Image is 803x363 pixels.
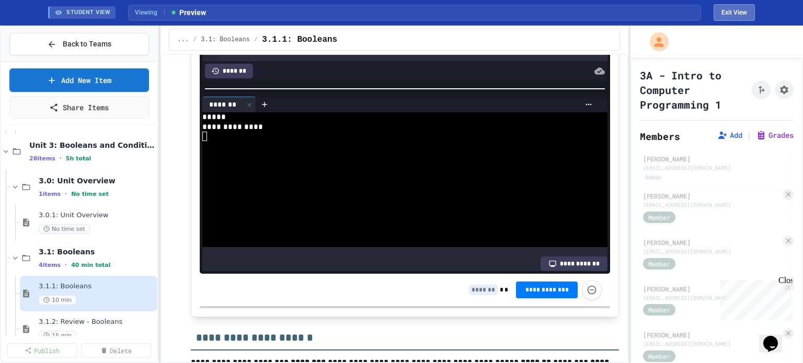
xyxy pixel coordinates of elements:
[29,155,55,162] span: 28 items
[71,262,110,268] span: 40 min total
[63,39,111,50] span: Back to Teams
[639,30,671,54] div: My Account
[201,36,250,44] span: 3.1: Booleans
[262,33,337,46] span: 3.1.1: Booleans
[643,330,781,339] div: [PERSON_NAME]
[9,96,149,119] a: Share Items
[254,36,258,44] span: /
[66,8,110,17] span: STUDENT VIEW
[39,224,90,234] span: No time set
[39,262,61,268] span: 4 items
[648,259,670,268] span: Member
[643,164,790,172] div: [EMAIL_ADDRESS][DOMAIN_NAME]
[193,36,197,44] span: /
[39,295,76,305] span: 10 min
[39,211,155,220] span: 3.0.1: Unit Overview
[71,191,109,197] span: No time set
[640,129,680,144] h2: Members
[39,176,155,185] span: 3.0: Unit Overview
[643,294,781,302] div: [EMAIL_ADDRESS][DOMAIN_NAME]
[9,68,149,92] a: Add New Item
[759,321,793,353] iframe: chat widget
[178,36,189,44] span: ...
[640,68,748,112] h1: 3A - Intro to Computer Programming 1
[39,318,155,326] span: 3.1.2: Review - Booleans
[60,154,62,162] span: •
[66,155,91,162] span: 5h total
[717,130,742,140] button: Add
[648,305,670,314] span: Member
[648,352,670,361] span: Member
[29,140,155,150] span: Unit 3: Booleans and Conditionals
[643,238,781,247] div: [PERSON_NAME]
[81,343,151,358] a: Delete
[747,129,752,142] span: |
[714,4,755,21] button: Exit student view
[39,191,61,197] span: 1 items
[65,190,67,198] span: •
[9,33,149,55] button: Back to Teams
[643,173,663,182] div: Admin
[39,247,155,256] span: 3.1: Booleans
[39,331,76,341] span: 15 min
[7,343,77,358] a: Publish
[643,248,781,255] div: [EMAIL_ADDRESS][DOMAIN_NAME]
[716,276,793,320] iframe: chat widget
[643,340,781,348] div: [EMAIL_ADDRESS][DOMAIN_NAME]
[775,80,794,99] button: Assignment Settings
[643,201,781,209] div: [EMAIL_ADDRESS][DOMAIN_NAME]
[643,154,790,163] div: [PERSON_NAME]
[582,280,602,300] button: Force resubmission of student's answer (Admin only)
[643,191,781,201] div: [PERSON_NAME]
[648,213,670,222] span: Member
[65,261,67,269] span: •
[135,8,165,17] span: Viewing
[4,4,72,66] div: Chat with us now!Close
[170,7,206,18] span: Preview
[643,284,781,294] div: [PERSON_NAME]
[756,130,794,140] button: Grades
[39,282,155,291] span: 3.1.1: Booleans
[752,80,771,99] button: Click to see fork details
